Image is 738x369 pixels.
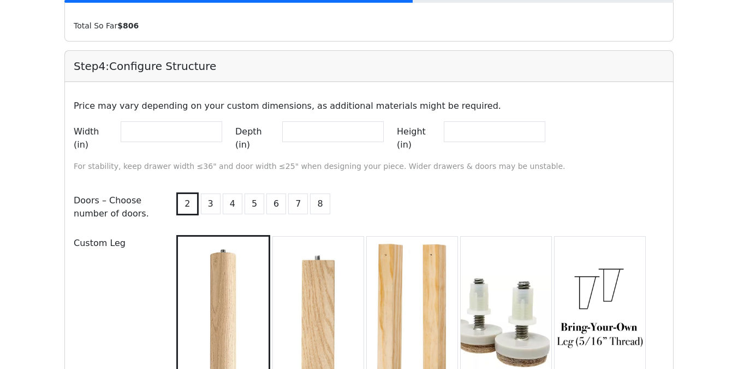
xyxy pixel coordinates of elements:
button: 2 [176,192,198,215]
label: Depth (in) [235,121,278,155]
label: Width (in) [74,121,116,155]
label: Height (in) [397,121,439,155]
button: 4 [223,194,242,214]
button: 8 [310,194,330,214]
button: 5 [245,194,264,214]
button: 7 [288,194,308,214]
p: Price may vary depending on your custom dimensions, as additional materials might be required. [67,99,671,113]
small: For stability, keep drawer width ≤36" and door width ≤25" when designing your piece. Wider drawer... [74,162,566,171]
button: 6 [266,194,286,214]
h5: Step 4 : Configure Structure [74,60,664,73]
div: Doors – Choose number of doors. [67,190,168,224]
b: $ 806 [117,21,139,30]
small: Total So Far [74,21,139,30]
button: 3 [201,194,221,214]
